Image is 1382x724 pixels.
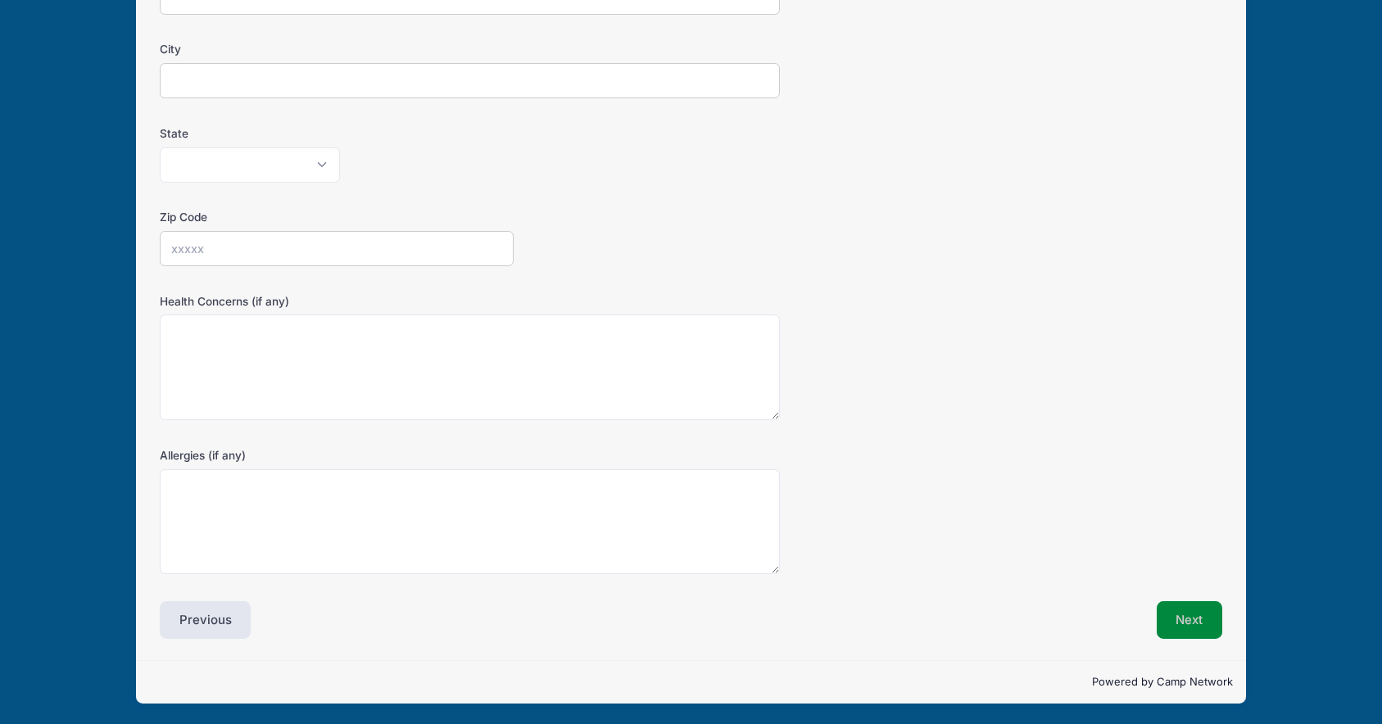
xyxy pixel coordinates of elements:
[1157,601,1223,639] button: Next
[160,601,251,639] button: Previous
[160,209,514,225] label: Zip Code
[149,674,1233,690] p: Powered by Camp Network
[160,293,514,310] label: Health Concerns (if any)
[160,447,514,464] label: Allergies (if any)
[160,41,514,57] label: City
[160,125,514,142] label: State
[160,231,514,266] input: xxxxx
